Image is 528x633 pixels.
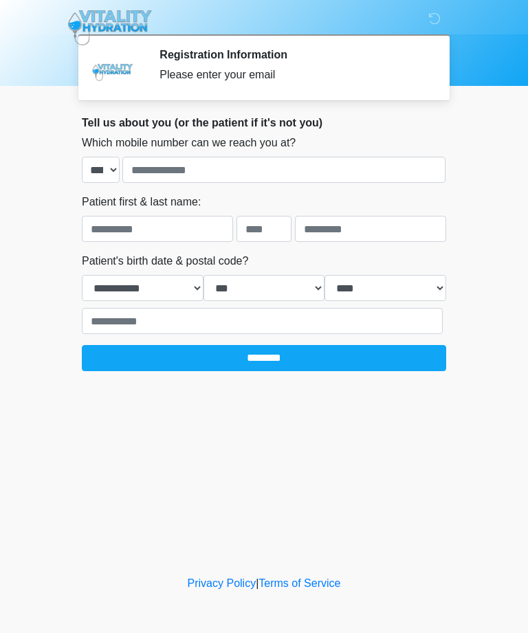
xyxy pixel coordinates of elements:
[256,577,258,589] a: |
[188,577,256,589] a: Privacy Policy
[82,116,446,129] h2: Tell us about you (or the patient if it's not you)
[82,253,248,269] label: Patient's birth date & postal code?
[92,48,133,89] img: Agent Avatar
[68,10,152,45] img: Vitality Hydration Logo
[82,194,201,210] label: Patient first & last name:
[258,577,340,589] a: Terms of Service
[82,135,296,151] label: Which mobile number can we reach you at?
[159,67,426,83] div: Please enter your email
